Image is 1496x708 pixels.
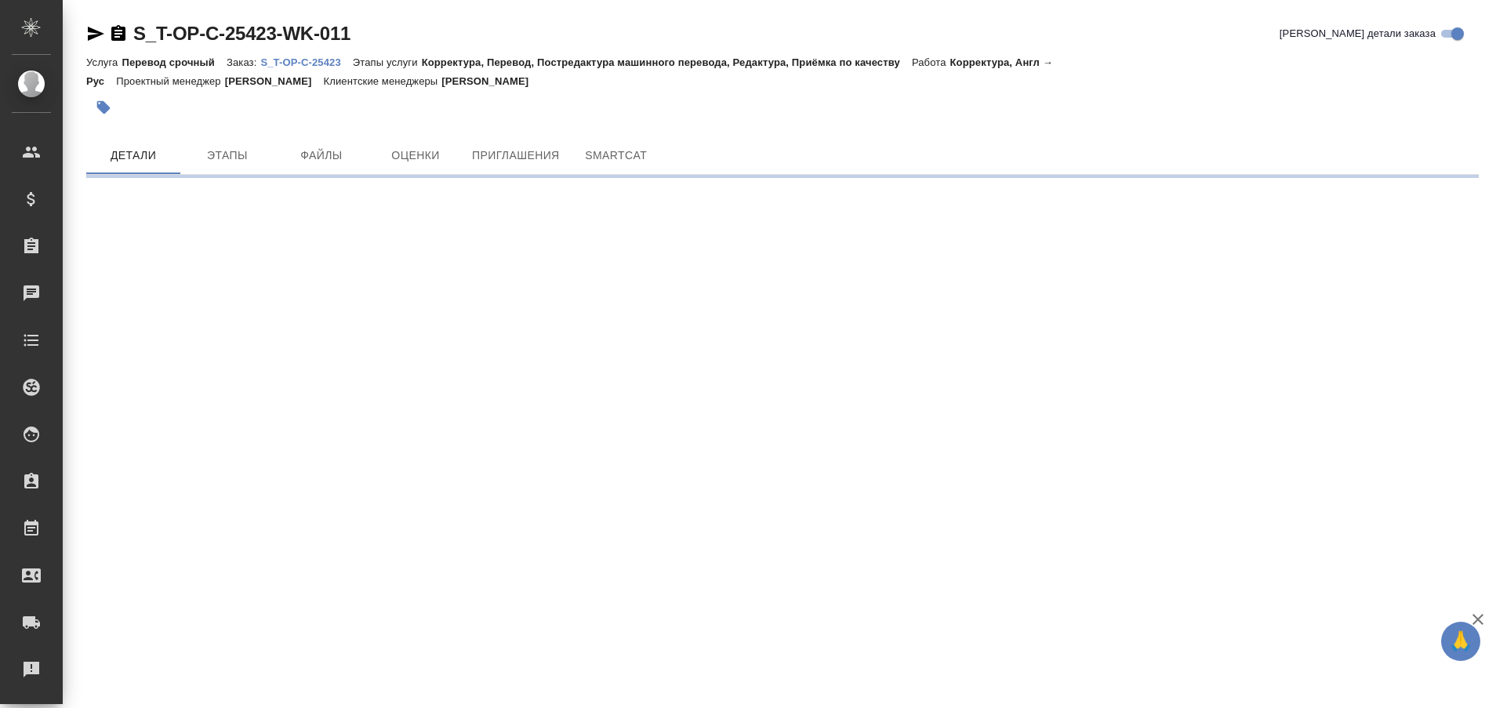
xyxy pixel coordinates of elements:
p: Услуга [86,56,122,68]
p: Заказ: [227,56,260,68]
span: Файлы [284,146,359,165]
span: 🙏 [1447,625,1474,658]
p: S_T-OP-C-25423 [260,56,352,68]
p: Этапы услуги [353,56,422,68]
p: [PERSON_NAME] [441,75,540,87]
span: [PERSON_NAME] детали заказа [1280,26,1436,42]
a: S_T-OP-C-25423 [260,55,352,68]
p: Работа [912,56,950,68]
button: 🙏 [1441,622,1480,661]
p: Проектный менеджер [116,75,224,87]
button: Скопировать ссылку для ЯМессенджера [86,24,105,43]
span: Детали [96,146,171,165]
p: Перевод срочный [122,56,227,68]
span: Оценки [378,146,453,165]
span: SmartCat [579,146,654,165]
p: [PERSON_NAME] [225,75,324,87]
p: Корректура, Перевод, Постредактура машинного перевода, Редактура, Приёмка по качеству [422,56,912,68]
span: Приглашения [472,146,560,165]
p: Клиентские менеджеры [324,75,442,87]
button: Добавить тэг [86,90,121,125]
button: Скопировать ссылку [109,24,128,43]
a: S_T-OP-C-25423-WK-011 [133,23,350,44]
span: Этапы [190,146,265,165]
